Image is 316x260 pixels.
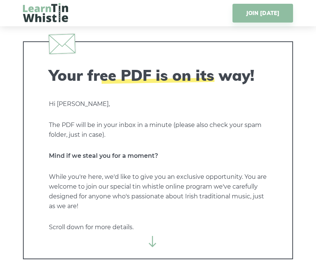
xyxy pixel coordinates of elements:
a: JOIN [DATE] [232,4,293,23]
p: Scroll down for more details. [49,222,267,232]
strong: Mind if we steal you for a moment? [49,152,158,159]
h2: Your free PDF is on its way! [49,66,267,84]
img: LearnTinWhistle.com [23,3,68,22]
p: The PDF will be in your inbox in a minute (please also check your spam folder, just in case). [49,120,267,140]
p: Hi [PERSON_NAME], [49,99,267,109]
img: envelope.svg [49,34,76,54]
p: While you're here, we'd like to give you an exclusive opportunity. You are welcome to join our sp... [49,172,267,211]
